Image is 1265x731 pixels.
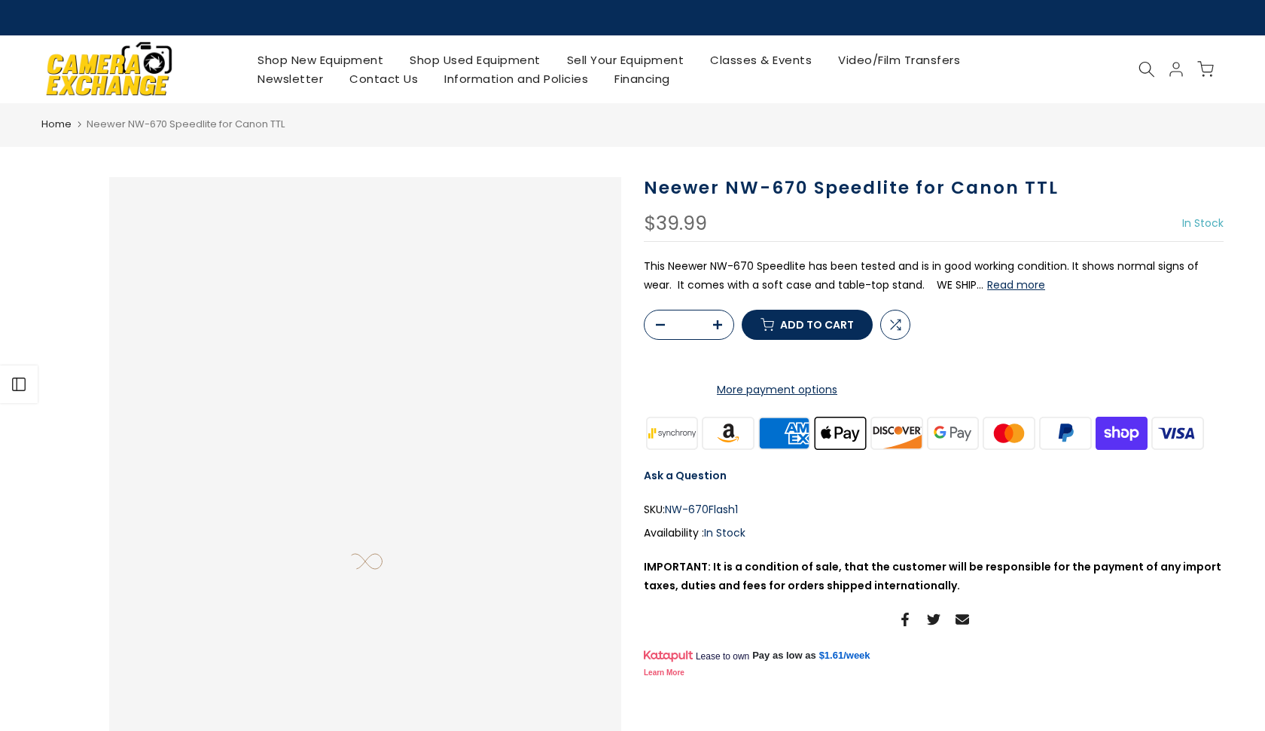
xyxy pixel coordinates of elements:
[431,69,602,88] a: Information and Policies
[644,468,727,483] a: Ask a Question
[987,278,1045,292] button: Read more
[898,610,912,629] a: Share on Facebook
[397,50,554,69] a: Shop Used Equipment
[700,414,757,451] img: amazon payments
[644,668,684,677] a: Learn More
[665,500,738,519] span: NW-670Flash1
[869,414,925,451] img: discover
[1182,216,1224,231] span: In Stock
[825,50,974,69] a: Video/Film Transfers
[981,414,1038,451] img: master
[956,610,969,629] a: Share on Email
[925,414,981,451] img: google pay
[780,320,854,330] span: Add to cart
[644,381,910,399] a: More payment options
[819,649,870,662] a: $1.61/week
[812,414,869,451] img: apple pay
[553,50,697,69] a: Sell Your Equipment
[644,214,707,234] div: $39.99
[927,610,940,629] a: Share on Twitter
[644,559,1221,593] strong: IMPORTANT: It is a condition of sale, that the customer will be responsible for the payment of an...
[41,117,72,132] a: Home
[337,69,431,88] a: Contact Us
[644,500,1224,519] div: SKU:
[752,649,816,662] span: Pay as low as
[1150,414,1206,451] img: visa
[87,117,285,131] span: Neewer NW-670 Speedlite for Canon TTL
[696,650,749,662] span: Lease to own
[756,414,812,451] img: american express
[742,310,873,340] button: Add to cart
[704,525,745,540] span: In Stock
[245,50,397,69] a: Shop New Equipment
[644,257,1224,295] p: This Neewer NW-670 Speedlite has been tested and is in good working condition. It shows normal si...
[1038,414,1094,451] img: paypal
[644,414,700,451] img: synchrony
[697,50,825,69] a: Classes & Events
[1093,414,1150,451] img: shopify pay
[602,69,684,88] a: Financing
[245,69,337,88] a: Newsletter
[644,177,1224,199] h1: Neewer NW-670 Speedlite for Canon TTL
[644,524,1224,543] div: Availability :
